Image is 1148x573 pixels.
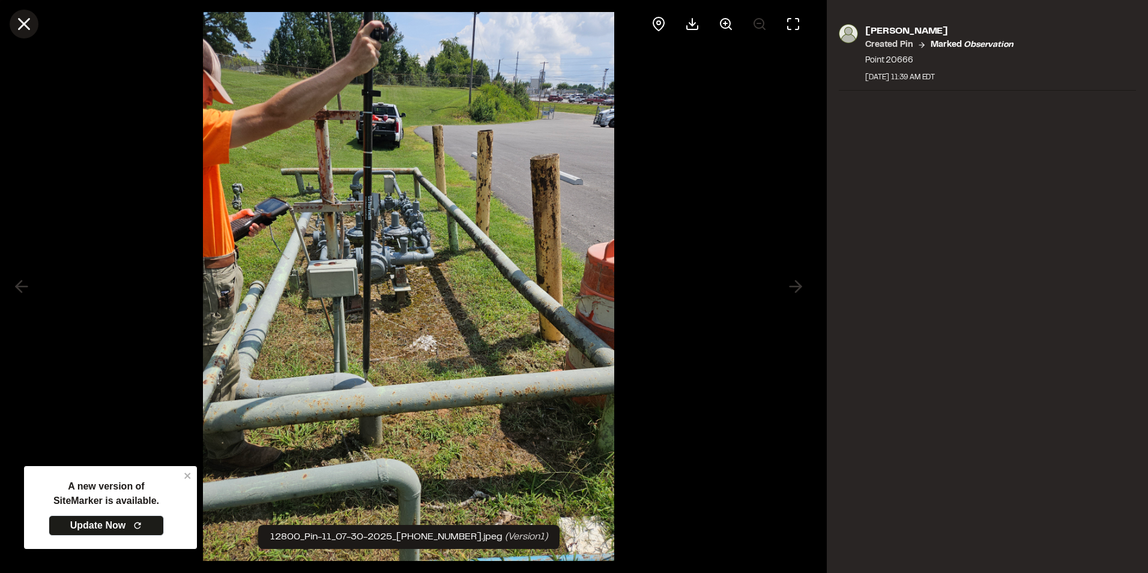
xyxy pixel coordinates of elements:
[865,24,1013,38] p: [PERSON_NAME]
[711,10,740,38] button: Zoom in
[839,24,858,43] img: photo
[865,54,1013,67] p: Point 20666
[644,10,673,38] div: View pin on map
[865,72,1013,83] div: [DATE] 11:39 AM EDT
[931,38,1013,52] p: Marked
[10,10,38,38] button: Close modal
[865,38,913,52] p: Created Pin
[964,41,1013,49] em: observation
[779,10,808,38] button: Toggle Fullscreen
